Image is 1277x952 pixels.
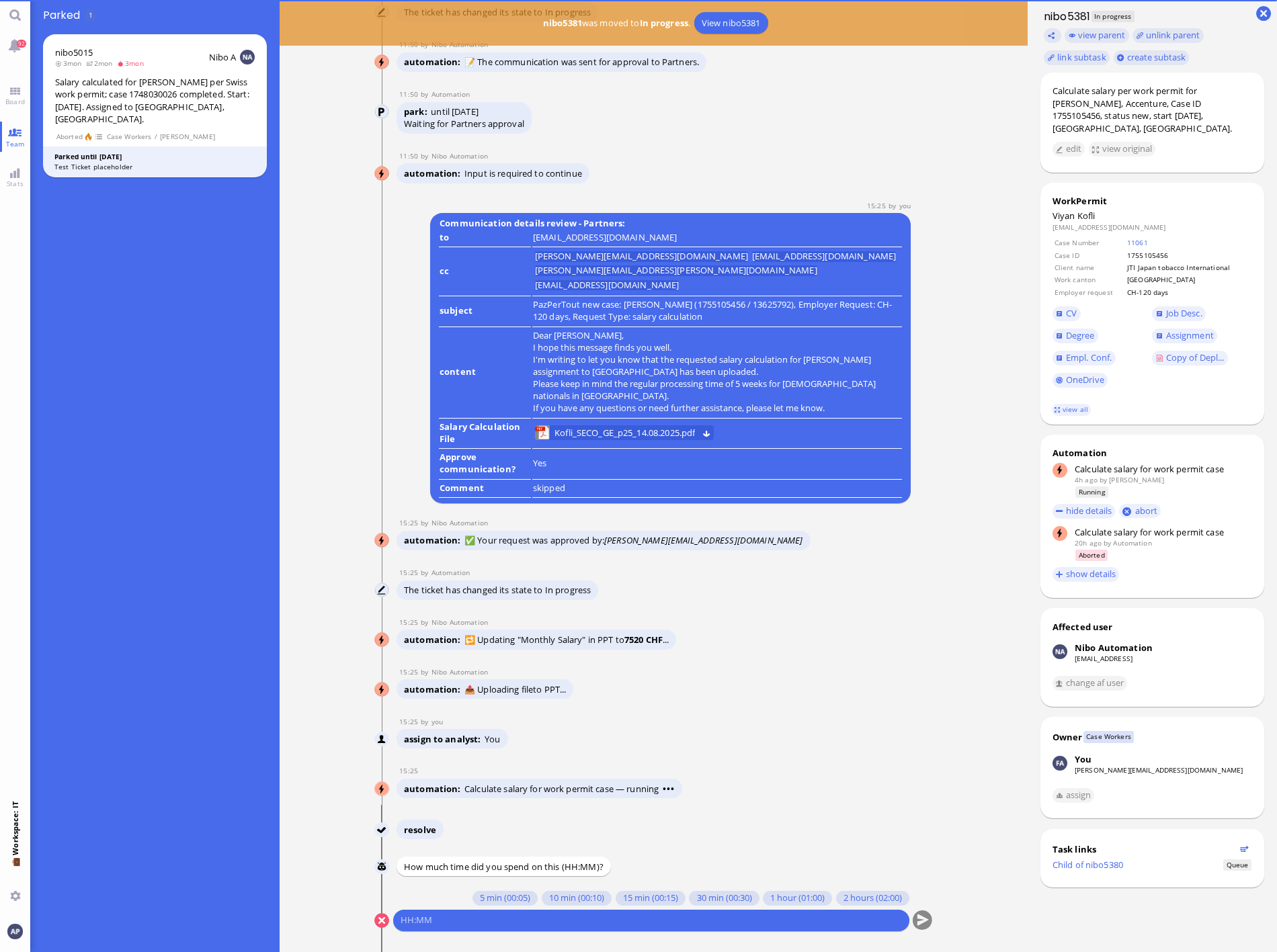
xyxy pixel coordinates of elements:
img: NA [240,50,255,64]
div: Affected user [1053,621,1113,633]
span: [PERSON_NAME] [159,131,215,142]
input: HH:MM [401,914,902,928]
span: Copy of Depl... [1166,351,1225,363]
span: Board [2,97,28,106]
td: Comment [439,481,531,499]
div: How much time did you spend on this (HH:MM)? [397,857,611,876]
span: automation [404,634,464,646]
a: Copy of Depl... [1152,351,1228,365]
img: Nibo Automation [375,633,390,648]
div: Owner [1053,731,1083,743]
span: 15:25 [399,518,421,527]
a: View Kofli_SECO_GE_p25_14.08.2025.pdf [552,425,698,440]
button: Copy ticket nibo5381 link to clipboard [1044,28,1061,43]
i: [PERSON_NAME][EMAIL_ADDRESS][DOMAIN_NAME] [604,534,802,546]
button: edit [1053,142,1085,157]
div: Waiting for Partners approval [404,118,524,130]
td: Approve communication? [439,450,531,480]
dd: [EMAIL_ADDRESS][DOMAIN_NAME] [1053,222,1253,232]
img: Nibo Automation [375,167,390,181]
span: 4h ago [1075,475,1098,484]
a: 11061 [1127,238,1148,247]
button: Show flow diagram [1240,845,1249,853]
span: by [421,617,431,627]
td: to [439,230,531,248]
td: Salary Calculation File [439,420,531,449]
span: anand.pazhenkottil@bluelakelegal.com [485,733,500,745]
span: [DATE] [452,105,479,118]
b: nibo5381 [543,17,582,29]
span: 3mon [117,58,148,68]
span: 📤 Uploading file to PPT... [464,683,566,695]
span: by [421,151,431,161]
td: Case ID [1054,250,1125,261]
td: 1755105456 [1126,250,1251,261]
span: ✅ Your request was approved by: [464,534,802,546]
span: park [404,105,431,118]
span: by [421,717,431,726]
a: [EMAIL_ADDRESS] [1075,654,1132,663]
span: Input is required to continue [464,167,582,179]
a: CV [1053,306,1081,321]
span: In progress [1091,11,1135,22]
span: 3mon [55,58,86,68]
span: 15:25 [399,568,421,577]
img: Nibo [374,859,389,874]
p: I hope this message finds you well. I'm writing to let you know that the requested salary calcula... [533,341,901,378]
img: Nibo Automation [1053,644,1067,659]
td: CH-120 days [1126,287,1251,298]
span: by [889,201,899,210]
button: Cancel [374,913,389,928]
a: Child of nibo5380 [1053,859,1123,871]
b: In progress [640,17,688,29]
span: Aborted [1075,550,1108,561]
span: anand.pazhenkottil@bluelakelegal.com [899,201,911,210]
div: Calculate salary for work permit case [1075,526,1252,538]
button: create subtask [1114,50,1190,65]
span: automation [404,683,464,695]
div: Salary calculated for [PERSON_NAME] per Swiss work permit; case 1748030026 completed. Start: [DAT... [55,76,255,126]
span: resolve [404,824,436,836]
td: JTI Japan tobacco International [1126,262,1251,273]
a: Degree [1053,329,1098,343]
task-group-action-menu: link subtask [1044,50,1110,65]
span: automation@bluelakelegal.com [431,568,470,577]
button: 5 min (00:05) [472,891,538,906]
a: Job Desc. [1152,306,1206,321]
span: 11:50 [399,151,421,161]
span: Case Workers [106,131,152,142]
div: Calculate salary for work permit case [1075,463,1252,475]
span: 15:25 [399,717,421,726]
span: 2mon [86,58,117,68]
span: link subtask [1057,51,1106,63]
a: view all [1052,404,1091,415]
p: Please keep in mind the regular processing time of 5 weeks for [DEMOGRAPHIC_DATA] nationals in [G... [533,378,901,402]
td: Client name [1054,262,1125,273]
span: / [154,131,158,142]
img: You [375,732,390,747]
button: view original [1089,142,1156,157]
span: • [667,783,671,795]
span: 📝 The communication was sent for approval to Partners. [464,56,699,68]
button: show details [1053,567,1120,582]
span: automation [404,534,464,546]
img: Nibo Automation [375,533,390,548]
span: automation [404,783,464,795]
li: [EMAIL_ADDRESS][DOMAIN_NAME] [752,251,897,262]
td: subject [439,298,531,327]
div: Task links [1053,843,1236,855]
li: [PERSON_NAME][EMAIL_ADDRESS][PERSON_NAME][DOMAIN_NAME] [535,265,817,276]
span: Kofli [1077,210,1096,222]
span: by [421,40,431,49]
button: 30 min (00:30) [689,891,759,906]
span: automation@nibo.ai [431,617,488,627]
a: [PERSON_NAME][EMAIL_ADDRESS][DOMAIN_NAME] [1075,765,1243,775]
span: by [421,568,431,577]
div: Calculate salary per work permit for [PERSON_NAME], Accenture, Case ID 1755105456, status new, st... [1053,85,1253,134]
span: by [1100,475,1107,484]
lob-view: Kofli_SECO_GE_p25_14.08.2025.pdf [535,425,714,440]
span: 💼 Workspace: IT [10,855,20,885]
td: Employer request [1054,287,1125,298]
span: Team [3,139,28,148]
span: anand.pazhenkottil@bluelakelegal.com [431,717,443,726]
